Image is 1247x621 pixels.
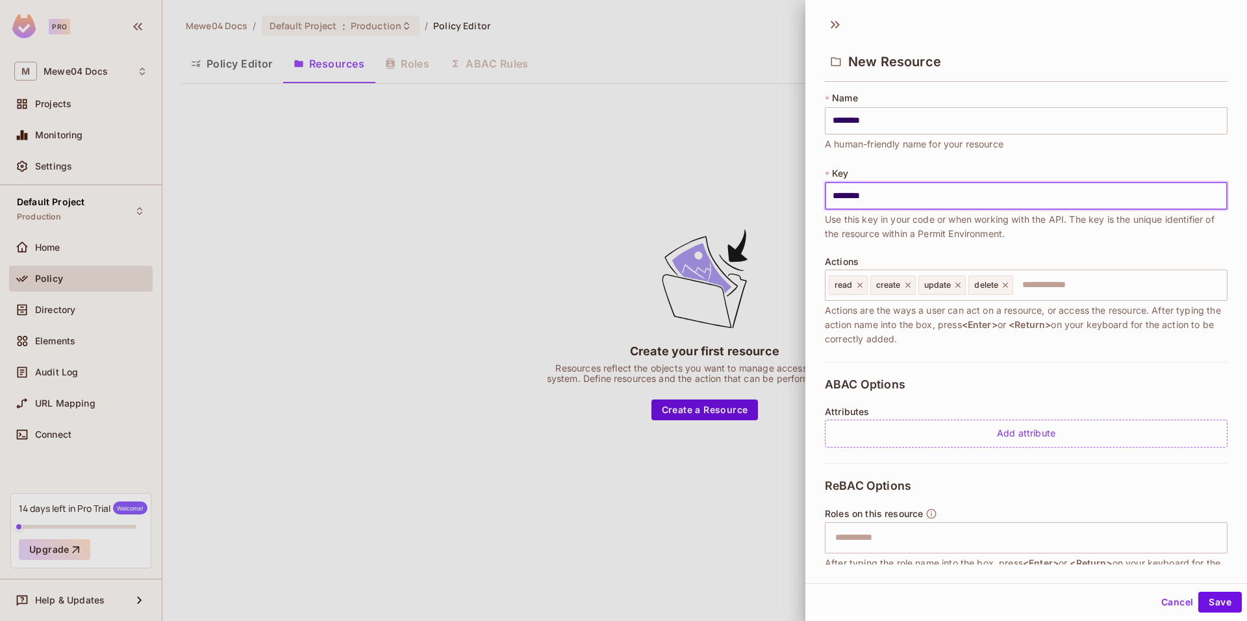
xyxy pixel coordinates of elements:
[825,212,1228,241] span: Use this key in your code or when working with the API. The key is the unique identifier of the r...
[1198,592,1242,613] button: Save
[825,509,923,519] span: Roles on this resource
[825,407,870,417] span: Attributes
[832,168,848,179] span: Key
[1023,557,1059,568] span: <Enter>
[870,275,916,295] div: create
[962,319,998,330] span: <Enter>
[825,257,859,267] span: Actions
[1009,319,1051,330] span: <Return>
[825,137,1003,151] span: A human-friendly name for your resource
[825,303,1228,346] span: Actions are the ways a user can act on a resource, or access the resource. After typing the actio...
[1070,557,1112,568] span: <Return>
[825,378,905,391] span: ABAC Options
[832,93,858,103] span: Name
[848,54,941,70] span: New Resource
[974,280,998,290] span: delete
[825,556,1228,585] span: After typing the role name into the box, press or on your keyboard for the role to be correctly a...
[829,275,868,295] div: read
[835,280,853,290] span: read
[924,280,951,290] span: update
[968,275,1013,295] div: delete
[1156,592,1198,613] button: Cancel
[825,479,911,492] span: ReBAC Options
[918,275,966,295] div: update
[825,420,1228,448] div: Add attribute
[876,280,901,290] span: create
